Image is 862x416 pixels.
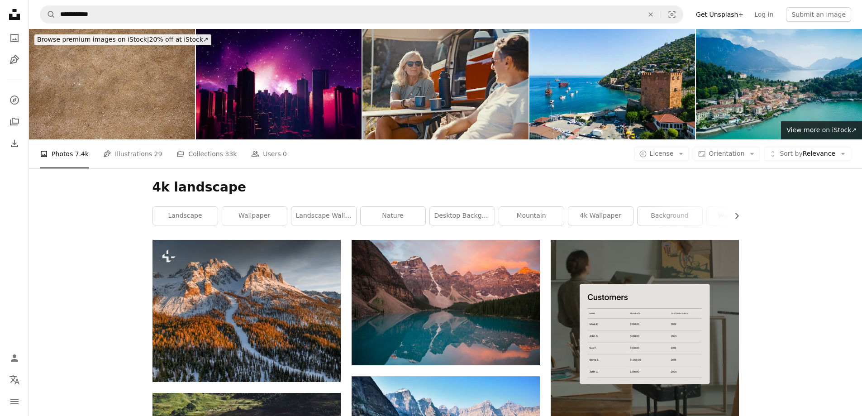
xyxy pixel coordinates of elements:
div: 20% off at iStock ↗ [34,34,211,45]
a: landscape [153,207,218,225]
a: a snow covered mountain with trees in the foreground [152,307,341,315]
button: Orientation [693,147,760,161]
span: 29 [154,149,162,159]
a: background [638,207,702,225]
span: Orientation [709,150,744,157]
a: Browse premium images on iStock|20% off at iStock↗ [29,29,217,51]
button: Language [5,371,24,389]
span: View more on iStock ↗ [786,126,857,134]
h1: 4k landscape [152,179,739,196]
img: Relaxed Mature Couple Enjoying Morning Coffee by Their Seaside Camper in Soft Sunlight [362,29,529,139]
img: a snow covered mountain with trees in the foreground [152,240,341,382]
a: desktop background [430,207,495,225]
a: Collections [5,113,24,131]
button: scroll list to the right [729,207,739,225]
a: Collections 33k [176,139,237,168]
img: Natural Sandy Ground Texture Perfect for Various Backdrops or Design Projects [29,29,195,139]
a: Illustrations [5,51,24,69]
a: 4k wallpaper [568,207,633,225]
button: Sort byRelevance [764,147,851,161]
a: wallpaper 4k [707,207,772,225]
a: Users 0 [251,139,287,168]
button: License [634,147,690,161]
img: Retro futuristic city flythrough background. 80s sci-fi landscape in space [196,29,362,139]
img: Aerial photo shooting with drone on Bellagio [696,29,862,139]
button: Menu [5,392,24,411]
span: License [650,150,674,157]
span: 33k [225,149,237,159]
a: mountain reflection on body of water [352,298,540,306]
a: Log in / Sign up [5,349,24,367]
a: wallpaper [222,207,287,225]
a: View more on iStock↗ [781,121,862,139]
span: Sort by [780,150,802,157]
span: Browse premium images on iStock | [37,36,149,43]
button: Clear [641,6,661,23]
a: Illustrations 29 [103,139,162,168]
a: nature [361,207,425,225]
a: Get Unsplash+ [691,7,749,22]
a: Log in [749,7,779,22]
img: mountain reflection on body of water [352,240,540,365]
span: 0 [283,149,287,159]
form: Find visuals sitewide [40,5,683,24]
span: Relevance [780,149,835,158]
a: mountain [499,207,564,225]
a: Download History [5,134,24,153]
img: Alanya Red Tower [529,29,695,139]
button: Submit an image [786,7,851,22]
a: landscape wallpaper [291,207,356,225]
a: Explore [5,91,24,109]
button: Search Unsplash [40,6,56,23]
a: Photos [5,29,24,47]
button: Visual search [661,6,683,23]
